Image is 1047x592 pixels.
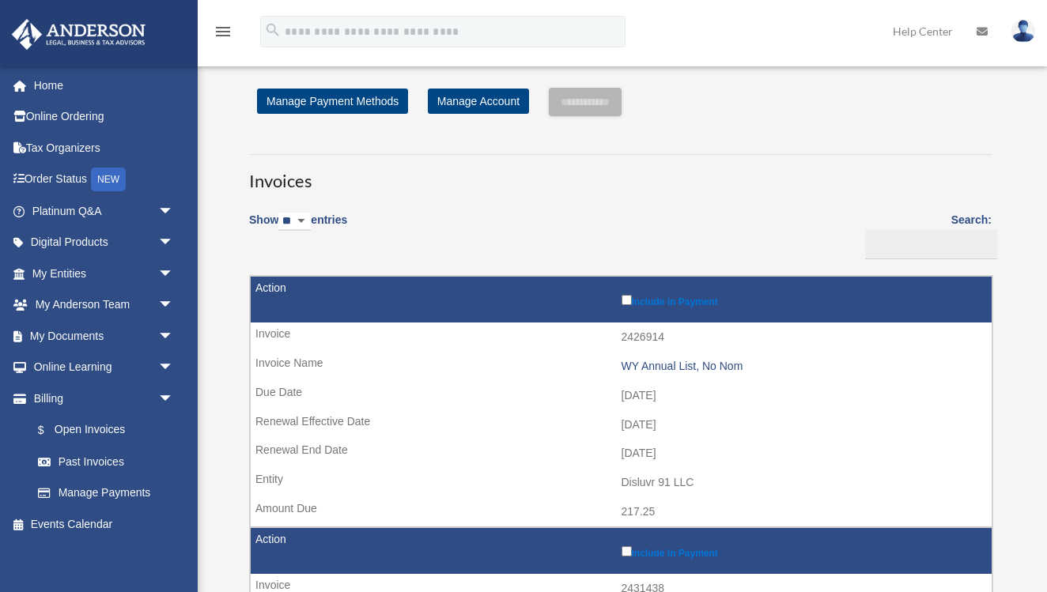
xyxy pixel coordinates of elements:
td: 217.25 [251,497,992,527]
a: My Documentsarrow_drop_down [11,320,198,352]
a: menu [214,28,232,41]
a: Manage Account [428,89,529,114]
label: Include in Payment [622,292,985,307]
div: WY Annual List, No Nom [622,360,985,373]
span: arrow_drop_down [158,289,190,322]
td: Disluvr 91 LLC [251,468,992,498]
a: Billingarrow_drop_down [11,383,190,414]
td: [DATE] [251,410,992,440]
input: Include in Payment [622,546,632,556]
div: NEW [91,168,126,191]
span: arrow_drop_down [158,352,190,384]
a: Manage Payment Methods [257,89,408,114]
a: My Anderson Teamarrow_drop_down [11,289,198,321]
a: Home [11,70,198,101]
td: [DATE] [251,439,992,469]
td: 2426914 [251,322,992,353]
h3: Invoices [249,154,992,194]
a: Digital Productsarrow_drop_down [11,227,198,258]
a: Past Invoices [22,446,190,477]
a: Online Learningarrow_drop_down [11,352,198,383]
a: Online Ordering [11,101,198,133]
input: Include in Payment [622,295,632,305]
label: Show entries [249,210,347,247]
span: arrow_drop_down [158,195,190,228]
a: My Entitiesarrow_drop_down [11,258,198,289]
span: $ [47,420,55,440]
a: Manage Payments [22,477,190,509]
span: arrow_drop_down [158,258,190,290]
span: arrow_drop_down [158,227,190,259]
a: Order StatusNEW [11,164,198,196]
i: menu [214,22,232,41]
span: arrow_drop_down [158,320,190,353]
a: Tax Organizers [11,132,198,164]
label: Include in Payment [622,543,985,559]
td: [DATE] [251,381,992,411]
input: Search: [865,229,997,259]
a: Platinum Q&Aarrow_drop_down [11,195,198,227]
span: arrow_drop_down [158,383,190,415]
a: Events Calendar [11,508,198,540]
i: search [264,21,282,39]
a: $Open Invoices [22,414,182,447]
img: User Pic [1011,20,1035,43]
img: Anderson Advisors Platinum Portal [7,19,150,50]
select: Showentries [278,213,311,231]
label: Search: [860,210,992,259]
